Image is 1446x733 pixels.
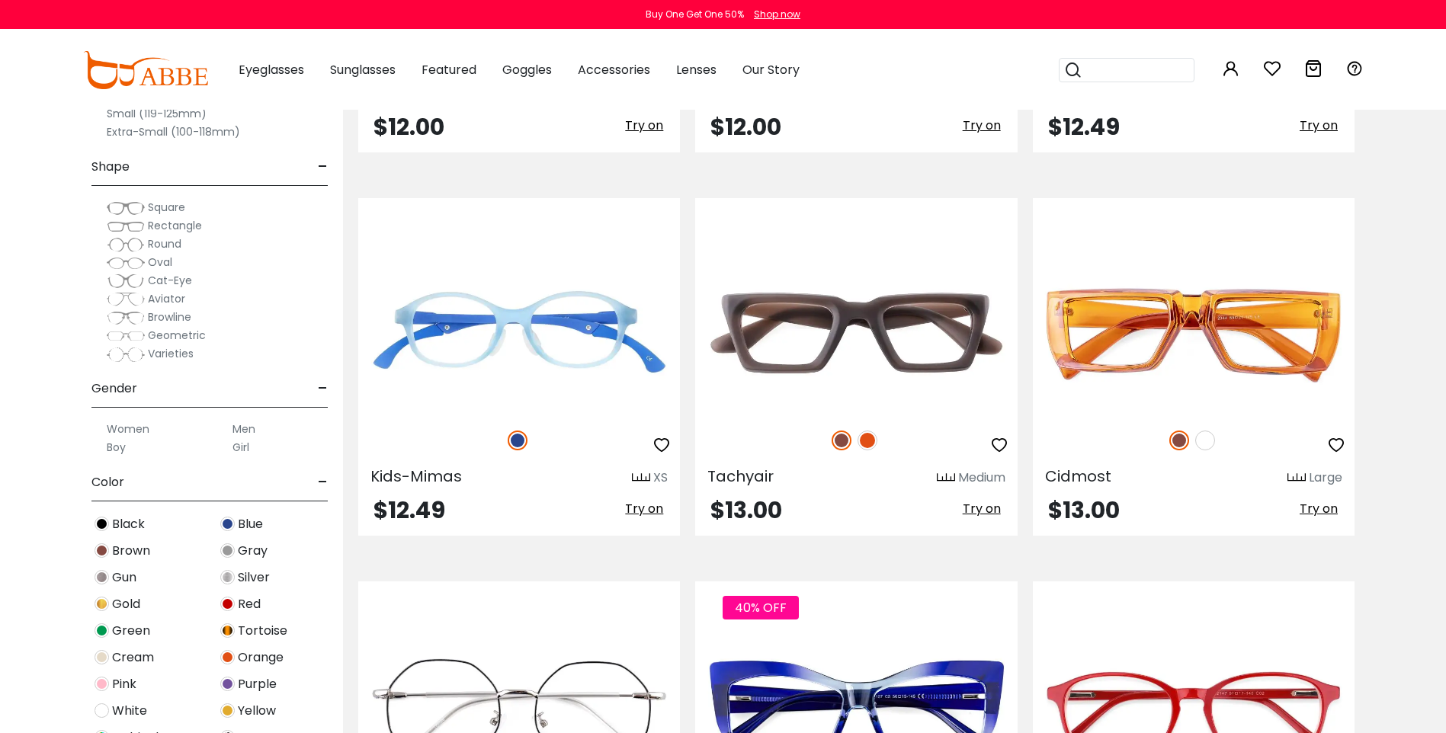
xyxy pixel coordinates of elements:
[95,623,109,638] img: Green
[107,123,240,141] label: Extra-Small (100-118mm)
[695,253,1017,414] img: Brown Tachyair - Acetate ,Universal Bridge Fit
[95,650,109,664] img: Cream
[107,438,126,456] label: Boy
[95,677,109,691] img: Pink
[1295,116,1342,136] button: Try on
[710,110,781,143] span: $12.00
[710,494,782,527] span: $13.00
[107,104,207,123] label: Small (119-125mm)
[318,149,328,185] span: -
[107,328,145,344] img: Geometric.png
[107,274,145,289] img: Cat-Eye.png
[220,650,235,664] img: Orange
[239,61,304,78] span: Eyeglasses
[238,675,277,693] span: Purple
[107,237,145,252] img: Round.png
[220,623,235,638] img: Tortoise
[112,568,136,587] span: Gun
[832,431,851,450] img: Brown
[754,8,800,21] div: Shop now
[83,51,208,89] img: abbeglasses.com
[1195,431,1215,450] img: White
[112,675,136,693] span: Pink
[95,517,109,531] img: Black
[95,597,109,611] img: Gold
[112,542,150,560] span: Brown
[374,494,445,527] span: $12.49
[374,110,444,143] span: $12.00
[91,149,130,185] span: Shape
[1300,117,1338,134] span: Try on
[1048,110,1120,143] span: $12.49
[958,469,1005,487] div: Medium
[112,702,147,720] span: White
[653,469,668,487] div: XS
[220,570,235,584] img: Silver
[502,61,552,78] span: Goggles
[238,515,263,533] span: Blue
[107,310,145,325] img: Browline.png
[107,420,149,438] label: Women
[220,703,235,718] img: Yellow
[232,420,255,438] label: Men
[858,431,877,450] img: Orange
[112,648,154,667] span: Cream
[95,570,109,584] img: Gun
[238,595,261,613] span: Red
[220,597,235,611] img: Red
[107,219,145,234] img: Rectangle.png
[958,499,1005,519] button: Try on
[112,515,145,533] span: Black
[148,218,202,233] span: Rectangle
[620,499,668,519] button: Try on
[220,543,235,558] img: Gray
[107,347,145,363] img: Varieties.png
[370,466,462,487] span: Kids-Mimas
[232,438,249,456] label: Girl
[620,116,668,136] button: Try on
[958,116,1005,136] button: Try on
[1300,500,1338,517] span: Try on
[330,61,396,78] span: Sunglasses
[148,273,192,288] span: Cat-Eye
[707,466,774,487] span: Tachyair
[646,8,744,21] div: Buy One Get One 50%
[1287,472,1306,484] img: size ruler
[238,568,270,587] span: Silver
[937,472,955,484] img: size ruler
[963,500,1001,517] span: Try on
[508,431,527,450] img: Blue
[1169,431,1189,450] img: Brown
[746,8,800,21] a: Shop now
[1045,466,1111,487] span: Cidmost
[318,370,328,407] span: -
[238,622,287,640] span: Tortoise
[625,117,663,134] span: Try on
[148,254,172,270] span: Oval
[632,472,650,484] img: size ruler
[148,309,191,325] span: Browline
[578,61,650,78] span: Accessories
[238,542,268,560] span: Gray
[1033,253,1355,414] img: Brown Cidmost - Acetate ,Universal Bridge Fit
[1048,494,1120,527] span: $13.00
[238,648,284,667] span: Orange
[238,702,276,720] span: Yellow
[148,200,185,215] span: Square
[107,255,145,270] img: Oval.png
[148,291,185,306] span: Aviator
[91,464,124,501] span: Color
[422,61,476,78] span: Featured
[112,595,140,613] span: Gold
[676,61,717,78] span: Lenses
[358,253,680,414] img: Blue Kids-Mimas - TR ,Light Weight
[318,464,328,501] span: -
[107,200,145,216] img: Square.png
[1295,499,1342,519] button: Try on
[95,543,109,558] img: Brown
[107,292,145,307] img: Aviator.png
[1309,469,1342,487] div: Large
